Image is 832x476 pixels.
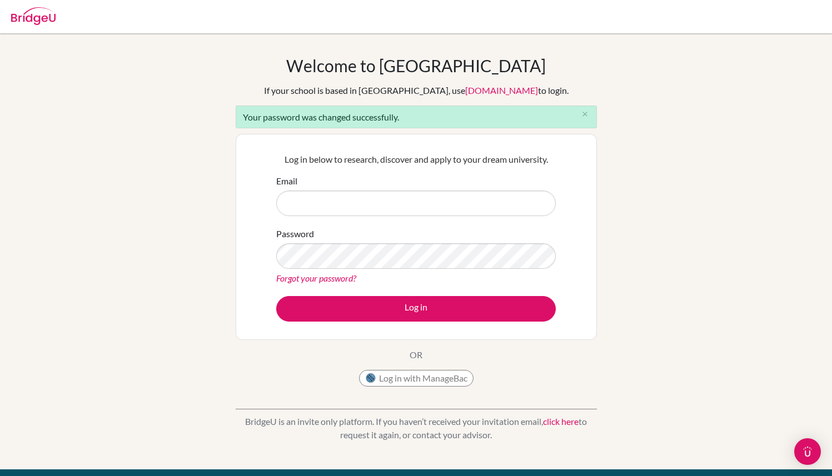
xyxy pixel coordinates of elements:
[276,296,556,322] button: Log in
[11,7,56,25] img: Bridge-U
[286,56,546,76] h1: Welcome to [GEOGRAPHIC_DATA]
[276,174,297,188] label: Email
[465,85,538,96] a: [DOMAIN_NAME]
[410,348,422,362] p: OR
[276,153,556,166] p: Log in below to research, discover and apply to your dream university.
[236,415,597,442] p: BridgeU is an invite only platform. If you haven’t received your invitation email, to request it ...
[574,106,596,123] button: Close
[276,227,314,240] label: Password
[236,106,597,128] div: Your password was changed successfully.
[581,110,589,118] i: close
[359,370,474,387] button: Log in with ManageBac
[543,416,579,427] a: click here
[276,273,356,283] a: Forgot your password?
[794,438,821,465] div: Open Intercom Messenger
[264,84,569,97] div: If your school is based in [GEOGRAPHIC_DATA], use to login.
